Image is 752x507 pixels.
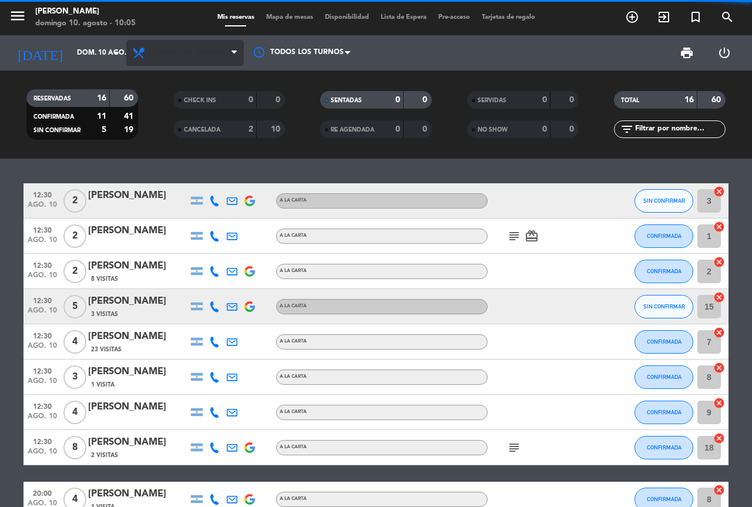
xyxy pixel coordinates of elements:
img: google-logo.png [244,442,255,453]
span: SENTADAS [331,98,362,103]
span: Todos los servicios [152,49,233,57]
strong: 0 [569,96,576,104]
strong: 0 [422,125,429,133]
div: [PERSON_NAME] [88,188,188,203]
span: TOTAL [621,98,639,103]
span: ago. 10 [28,342,57,355]
strong: 5 [102,126,106,134]
strong: 0 [422,96,429,104]
span: Disponibilidad [319,14,375,21]
img: google-logo.png [244,301,255,312]
span: 8 Visitas [91,274,118,284]
div: [PERSON_NAME] [88,435,188,450]
span: ago. 10 [28,307,57,320]
span: ago. 10 [28,377,57,391]
i: search [720,10,734,24]
button: SIN CONFIRMAR [634,189,693,213]
span: 20:00 [28,486,57,499]
span: NO SHOW [478,127,508,133]
button: menu [9,7,26,29]
span: CONFIRMADA [647,496,681,502]
span: 2 [63,260,86,283]
span: ago. 10 [28,236,57,250]
span: 3 [63,365,86,389]
span: Lista de Espera [375,14,432,21]
i: cancel [713,186,725,197]
span: 4 [63,330,86,354]
strong: 0 [276,96,283,104]
span: ago. 10 [28,412,57,426]
strong: 16 [97,94,106,102]
i: arrow_drop_down [109,46,123,60]
i: subject [507,441,521,455]
i: filter_list [620,122,634,136]
span: A LA CARTA [280,198,307,203]
span: A LA CARTA [280,496,307,501]
strong: 0 [542,96,547,104]
span: 12:30 [28,187,57,201]
span: 12:30 [28,223,57,236]
img: google-logo.png [244,196,255,206]
span: RE AGENDADA [331,127,374,133]
div: [PERSON_NAME] [35,6,136,18]
strong: 60 [124,94,136,102]
span: 8 [63,436,86,459]
i: [DATE] [9,40,71,66]
span: CONFIRMADA [647,268,681,274]
i: card_giftcard [525,229,539,243]
span: 23 Visitas [91,345,122,354]
strong: 2 [249,125,253,133]
div: [PERSON_NAME] [88,258,188,274]
span: SERVIDAS [478,98,506,103]
span: CANCELADA [184,127,220,133]
span: 12:30 [28,364,57,377]
strong: 16 [684,96,694,104]
span: Mis reservas [211,14,260,21]
strong: 0 [395,125,400,133]
span: Tarjetas de regalo [476,14,541,21]
span: 4 [63,401,86,424]
span: A LA CARTA [280,268,307,273]
button: CONFIRMADA [634,436,693,459]
span: 1 Visita [91,380,115,390]
span: CONFIRMADA [647,409,681,415]
button: CONFIRMADA [634,330,693,354]
strong: 10 [271,125,283,133]
button: CONFIRMADA [634,365,693,389]
span: CONFIRMADA [647,374,681,380]
i: cancel [713,432,725,444]
i: cancel [713,397,725,409]
span: 2 [63,189,86,213]
input: Filtrar por nombre... [634,123,725,136]
i: cancel [713,256,725,268]
span: A LA CARTA [280,409,307,414]
span: A LA CARTA [280,304,307,308]
strong: 11 [97,112,106,120]
strong: 41 [124,112,136,120]
span: SIN CONFIRMAR [643,197,685,204]
i: cancel [713,484,725,496]
span: CONFIRMADA [33,114,74,120]
span: SIN CONFIRMAR [643,303,685,310]
i: menu [9,7,26,25]
strong: 19 [124,126,136,134]
i: cancel [713,221,725,233]
span: ago. 10 [28,201,57,214]
i: cancel [713,291,725,303]
span: SIN CONFIRMAR [33,127,80,133]
span: 12:30 [28,399,57,412]
i: add_circle_outline [625,10,639,24]
i: exit_to_app [657,10,671,24]
span: 3 Visitas [91,310,118,319]
strong: 0 [569,125,576,133]
strong: 60 [711,96,723,104]
img: google-logo.png [244,494,255,505]
div: [PERSON_NAME] [88,364,188,380]
button: CONFIRMADA [634,224,693,248]
span: 12:30 [28,258,57,271]
div: [PERSON_NAME] [88,329,188,344]
div: domingo 10. agosto - 10:05 [35,18,136,29]
strong: 0 [395,96,400,104]
button: CONFIRMADA [634,260,693,283]
i: turned_in_not [689,10,703,24]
